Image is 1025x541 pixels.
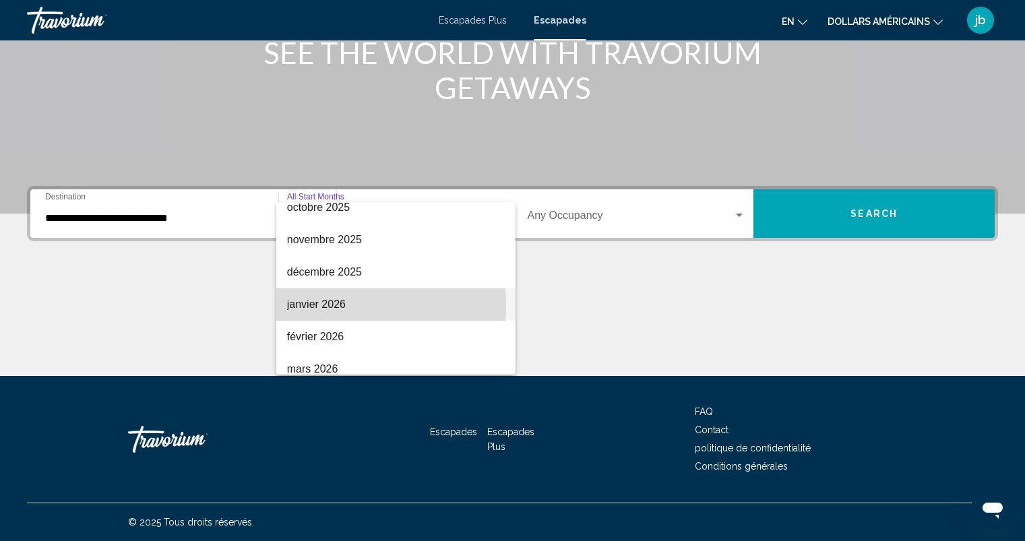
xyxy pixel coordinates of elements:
font: mars 2026 [287,363,338,375]
iframe: Bouton de lancement de la fenêtre de messagerie [971,487,1014,530]
font: novembre 2025 [287,234,362,245]
font: décembre 2025 [287,266,362,278]
font: janvier 2026 [287,298,346,310]
font: octobre 2025 [287,201,350,213]
font: février 2026 [287,331,344,342]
